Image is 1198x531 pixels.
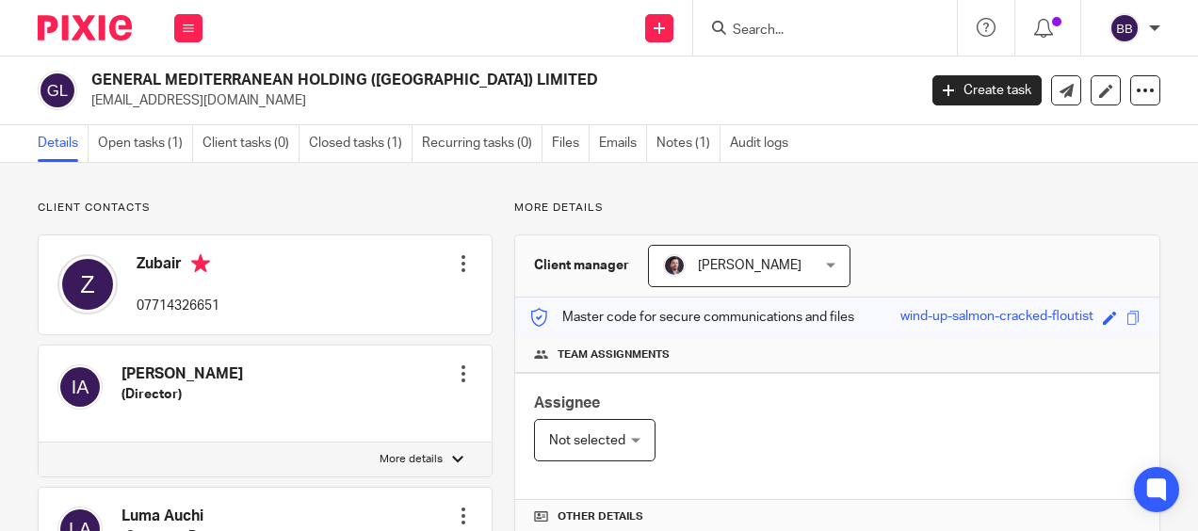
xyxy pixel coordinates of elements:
i: Primary [191,254,210,273]
span: Team assignments [558,347,670,362]
img: Pixie [38,15,132,40]
p: [EMAIL_ADDRESS][DOMAIN_NAME] [91,91,904,110]
a: Client tasks (0) [202,125,299,162]
img: svg%3E [1109,13,1140,43]
a: Notes (1) [656,125,720,162]
h4: [PERSON_NAME] [121,364,243,384]
img: svg%3E [57,254,118,314]
span: Not selected [549,434,625,447]
div: wind-up-salmon-cracked-floutist [900,307,1093,329]
img: svg%3E [57,364,103,410]
a: Create task [932,75,1042,105]
p: More details [514,201,1160,216]
img: svg%3E [38,71,77,110]
a: Details [38,125,89,162]
h3: Client manager [534,256,629,275]
p: 07714326651 [137,297,219,315]
h5: (Director) [121,385,243,404]
p: Master code for secure communications and files [529,308,854,327]
h2: GENERAL MEDITERRANEAN HOLDING ([GEOGRAPHIC_DATA]) LIMITED [91,71,741,90]
img: Capture.PNG [663,254,686,277]
h4: Luma Auchi [121,507,245,526]
input: Search [731,23,900,40]
p: Client contacts [38,201,493,216]
a: Closed tasks (1) [309,125,413,162]
span: Other details [558,509,643,524]
a: Emails [599,125,647,162]
span: Assignee [534,395,600,410]
p: More details [380,452,443,467]
span: [PERSON_NAME] [698,259,801,272]
a: Audit logs [730,125,798,162]
h4: Zubair [137,254,219,278]
a: Recurring tasks (0) [422,125,542,162]
a: Files [552,125,590,162]
a: Open tasks (1) [98,125,193,162]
